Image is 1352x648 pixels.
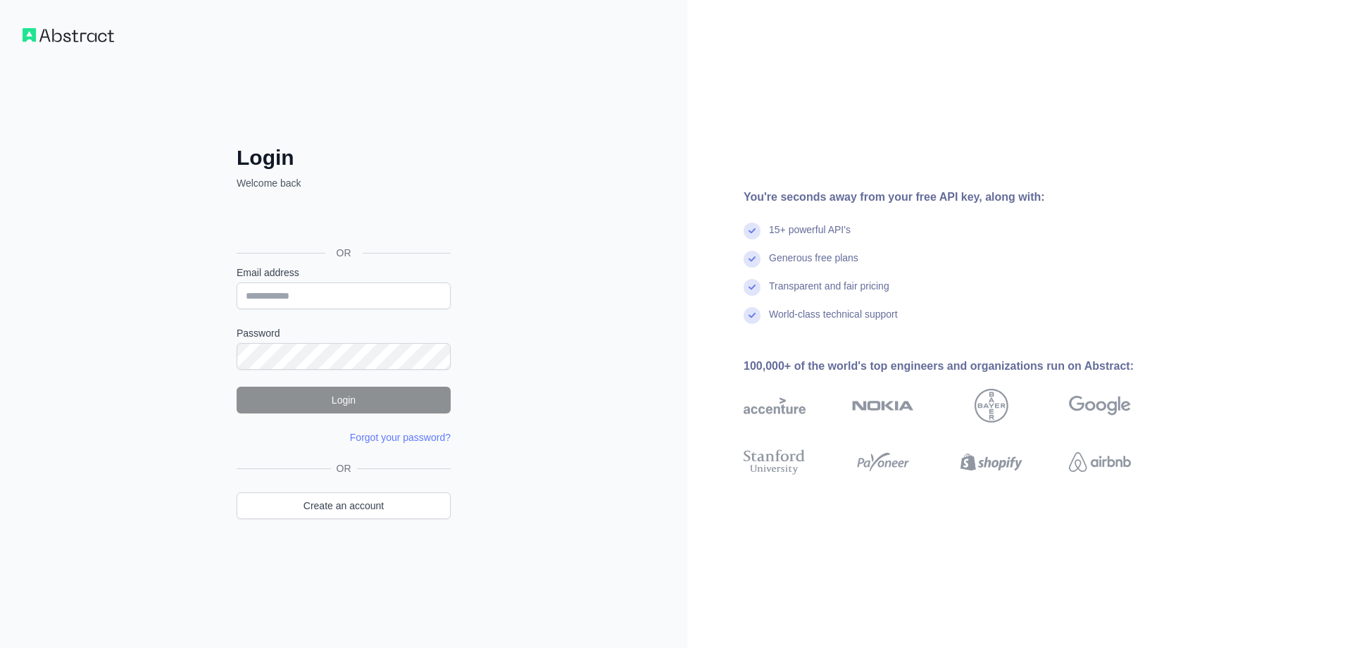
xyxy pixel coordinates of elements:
img: airbnb [1069,447,1131,478]
label: Email address [237,266,451,280]
img: payoneer [852,447,914,478]
img: check mark [744,279,760,296]
img: google [1069,389,1131,423]
label: Password [237,326,451,340]
div: World-class technical support [769,307,898,335]
div: Generous free plans [769,251,858,279]
div: 100,000+ of the world's top engineers and organizations run on Abstract: [744,358,1176,375]
a: Forgot your password? [350,432,451,443]
p: Welcome back [237,176,451,190]
img: check mark [744,251,760,268]
span: OR [331,461,357,475]
div: You're seconds away from your free API key, along with: [744,189,1176,206]
img: stanford university [744,447,806,478]
h2: Login [237,145,451,170]
div: Transparent and fair pricing [769,279,889,307]
a: Create an account [237,492,451,519]
img: nokia [852,389,914,423]
img: accenture [744,389,806,423]
img: Workflow [23,28,114,42]
img: check mark [744,307,760,324]
img: check mark [744,223,760,239]
div: 15+ powerful API's [769,223,851,251]
img: bayer [975,389,1008,423]
iframe: Nút Đăng nhập bằng Google [230,206,455,237]
span: OR [325,246,363,260]
img: shopify [960,447,1022,478]
button: Login [237,387,451,413]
